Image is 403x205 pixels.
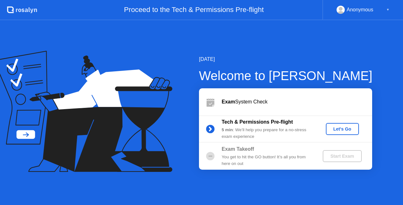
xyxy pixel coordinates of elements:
div: ▼ [386,6,389,14]
button: Let's Go [326,123,359,135]
b: 5 min [222,127,233,132]
b: Exam Takeoff [222,146,254,152]
div: : We’ll help you prepare for a no-stress exam experience [222,127,312,140]
button: Start Exam [323,150,361,162]
div: [DATE] [199,56,372,63]
div: System Check [222,98,372,106]
div: Welcome to [PERSON_NAME] [199,66,372,85]
div: Anonymous [347,6,373,14]
div: You get to hit the GO button! It’s all you from here on out [222,154,312,167]
b: Exam [222,99,235,104]
div: Start Exam [325,154,359,159]
div: Let's Go [328,126,356,132]
b: Tech & Permissions Pre-flight [222,119,293,125]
